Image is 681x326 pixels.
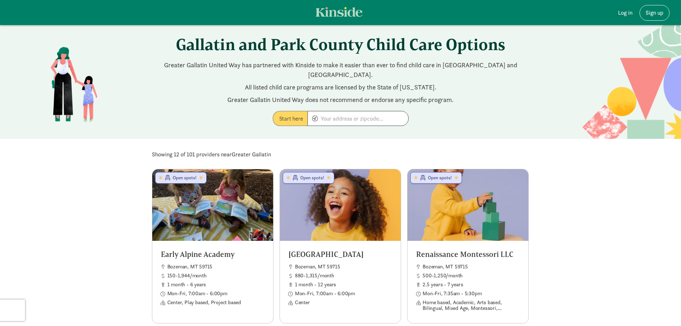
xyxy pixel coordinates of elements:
span: 150-1,944/month [167,273,265,279]
span: Mon-Fri, 7:35am - 5:30pm [423,291,520,297]
span: Bozeman, MT 59715 [295,264,392,270]
span: Open spots! [300,175,326,181]
span: 1 month - 6 years [167,282,265,288]
h1: Gallatin and Park County Child Care Options [142,35,539,54]
span: Greater Gallatin [232,151,271,158]
span: Mon-Fri, 7:00am - 6:00pm [167,291,265,297]
span: 2.5 years - 7 years [423,282,520,288]
h5: [GEOGRAPHIC_DATA] [288,249,392,259]
p: All listed child care programs are licensed by the State of [US_STATE]. [142,82,539,92]
a: Sign up [640,5,670,21]
span: Mon-Fri, 7:00am - 6:00pm [295,291,392,297]
input: Your address or zipcode... [308,111,408,126]
p: Greater Gallatin United Way has partnered with Kinside to make it easier than ever to find child ... [142,60,539,79]
span: Open spots! [173,175,198,181]
label: Start here [273,111,307,126]
span: Bozeman, MT 59715 [423,264,520,270]
a: Log in [612,5,638,21]
span: 500-1,250/month [423,273,520,279]
span: Open spots! [428,175,453,181]
h5: Renaissance Montessori LLC [416,249,520,259]
p: Greater Gallatin United Way does not recommend or endorse any specific program. [142,95,539,104]
span: 1 month - 12 years [295,282,392,288]
span: Home based, Academic, Arts based, Bilingual, Mixed Age, Montessori, [PERSON_NAME] inspired [423,300,520,311]
span: Center, Play based, Project based [167,300,265,306]
img: light.svg [316,7,362,17]
a: Renaissance Montessori LLC Bozeman, MT 59715 500-1,250/month 2.5 years - 7 years Mon-Fri, 7:35am ... [408,169,528,320]
a: Early Alpine Academy Bozeman, MT 59715 150-1,944/month 1 month - 6 years Mon-Fri, 7:00am - 6:00pm... [152,169,273,314]
span: Center [295,300,392,306]
span: 880-1,315/month [295,273,392,279]
a: [GEOGRAPHIC_DATA] Bozeman, MT 59715 880-1,315/month 1 month - 12 years Mon-Fri, 7:00am - 6:00pm C... [280,169,401,314]
span: Bozeman, MT 59715 [167,264,265,270]
p: Showing 12 of 101 providers near [152,150,529,159]
h5: Early Alpine Academy [161,249,265,259]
